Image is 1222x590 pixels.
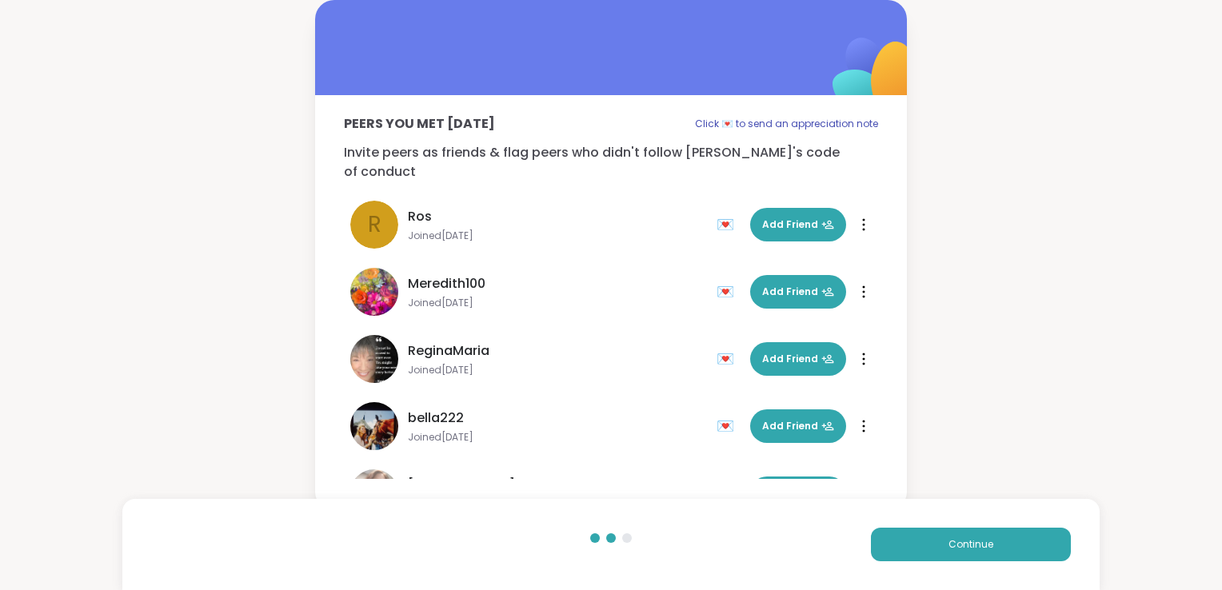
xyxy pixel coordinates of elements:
button: Add Friend [750,409,846,443]
button: Add Friend [750,342,846,376]
img: ReginaMaria [350,335,398,383]
span: Meredith100 [408,274,485,293]
button: Add Friend [750,275,846,309]
p: Click 💌 to send an appreciation note [695,114,878,134]
span: Add Friend [762,352,834,366]
button: Continue [871,528,1071,561]
div: 💌 [717,346,741,372]
div: 💌 [717,212,741,237]
span: Continue [948,537,993,552]
p: Peers you met [DATE] [344,114,495,134]
button: Add Friend [750,476,846,510]
span: Joined [DATE] [408,229,707,242]
span: Joined [DATE] [408,297,707,309]
span: Ros [408,207,432,226]
div: 💌 [717,413,741,439]
span: ReginaMaria [408,341,489,361]
img: bella222 [350,402,398,450]
span: Add Friend [762,285,834,299]
span: Add Friend [762,419,834,433]
span: R [368,208,381,241]
span: Add Friend [762,217,834,232]
span: bella222 [408,409,464,428]
img: dodi [350,469,398,517]
span: Joined [DATE] [408,431,707,444]
div: 💌 [717,279,741,305]
span: Joined [DATE] [408,364,707,377]
button: Add Friend [750,208,846,241]
span: [PERSON_NAME] [408,476,515,495]
img: Meredith100 [350,268,398,316]
p: Invite peers as friends & flag peers who didn't follow [PERSON_NAME]'s code of conduct [344,143,878,181]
